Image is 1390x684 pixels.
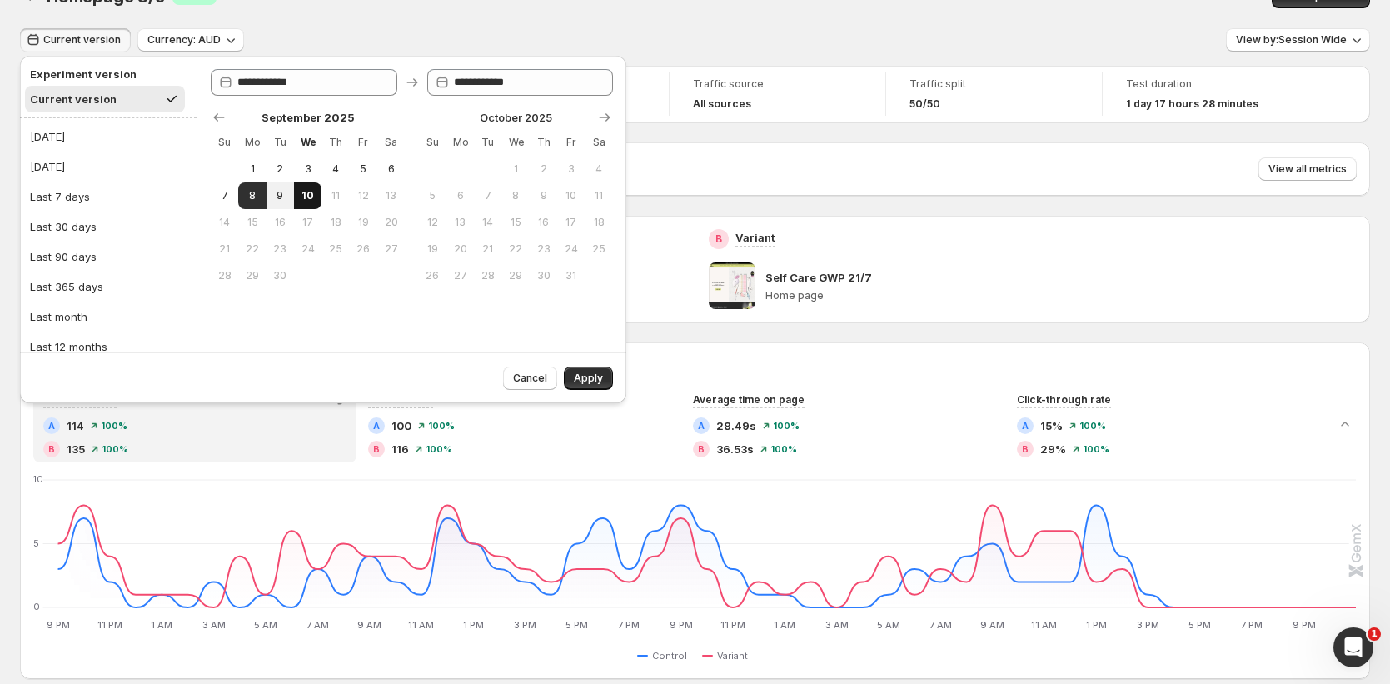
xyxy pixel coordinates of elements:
[735,229,775,246] p: Variant
[426,269,440,282] span: 26
[273,216,287,229] span: 16
[774,619,795,631] text: 1 AM
[419,236,446,262] button: Sunday October 19 2025
[211,236,238,262] button: Sunday September 21 2025
[321,129,349,156] th: Thursday
[446,182,474,209] button: Monday October 6 2025
[1293,619,1316,631] text: 9 PM
[770,444,797,454] span: 100 %
[25,243,192,270] button: Last 90 days
[446,262,474,289] button: Monday October 27 2025
[377,209,405,236] button: Saturday September 20 2025
[419,209,446,236] button: Sunday October 12 2025
[637,646,694,666] button: Control
[453,269,467,282] span: 27
[238,262,266,289] button: Monday September 29 2025
[328,162,342,176] span: 4
[391,441,409,457] span: 116
[301,189,315,202] span: 10
[1022,444,1029,454] h2: B
[147,33,221,47] span: Currency: AUD
[702,646,755,666] button: Variant
[536,189,551,202] span: 9
[428,421,455,431] span: 100 %
[1368,627,1381,641] span: 1
[328,189,342,202] span: 11
[909,76,1079,112] a: Traffic split50/50
[377,129,405,156] th: Saturday
[530,236,557,262] button: Thursday October 23 2025
[592,162,606,176] span: 4
[509,162,523,176] span: 1
[238,236,266,262] button: Monday September 22 2025
[593,106,616,129] button: Show next month, November 2025
[48,421,55,431] h2: A
[1079,421,1106,431] span: 100 %
[592,216,606,229] span: 18
[20,28,131,52] button: Current version
[211,262,238,289] button: Sunday September 28 2025
[592,189,606,202] span: 11
[267,156,294,182] button: Tuesday September 2 2025
[1040,417,1063,434] span: 15%
[1086,619,1107,631] text: 1 PM
[47,619,70,631] text: 9 PM
[717,649,748,662] span: Variant
[536,136,551,149] span: Th
[254,619,277,631] text: 5 AM
[25,86,185,112] button: Current version
[245,269,259,282] span: 29
[294,129,321,156] th: Wednesday
[137,28,244,52] button: Currency: AUD
[245,216,259,229] span: 15
[245,162,259,176] span: 1
[1083,444,1109,454] span: 100 %
[557,129,585,156] th: Friday
[1126,77,1296,91] span: Test duration
[536,216,551,229] span: 16
[720,619,745,631] text: 11 PM
[1137,619,1159,631] text: 3 PM
[356,162,371,176] span: 5
[481,242,495,256] span: 21
[909,97,940,111] span: 50/50
[536,162,551,176] span: 2
[426,136,440,149] span: Su
[530,262,557,289] button: Thursday October 30 2025
[509,136,523,149] span: We
[698,421,705,431] h2: A
[30,218,97,235] div: Last 30 days
[1333,627,1373,667] iframe: Intercom live chat
[350,209,377,236] button: Friday September 19 2025
[709,262,755,309] img: Self Care GWP 21/7
[909,77,1079,91] span: Traffic split
[530,129,557,156] th: Thursday
[25,303,192,330] button: Last month
[426,216,440,229] span: 12
[101,421,127,431] span: 100 %
[503,367,557,390] button: Cancel
[273,136,287,149] span: Tu
[356,242,371,256] span: 26
[592,136,606,149] span: Sa
[419,262,446,289] button: Sunday October 26 2025
[446,236,474,262] button: Monday October 20 2025
[877,619,900,631] text: 5 AM
[267,129,294,156] th: Tuesday
[321,209,349,236] button: Thursday September 18 2025
[238,156,266,182] button: Monday September 1 2025
[273,162,287,176] span: 2
[301,136,315,149] span: We
[391,417,411,434] span: 100
[481,189,495,202] span: 7
[557,156,585,182] button: Friday October 3 2025
[419,129,446,156] th: Sunday
[564,162,578,176] span: 3
[25,123,192,150] button: [DATE]
[328,136,342,149] span: Th
[294,156,321,182] button: Wednesday September 3 2025
[301,242,315,256] span: 24
[481,136,495,149] span: Tu
[453,136,467,149] span: Mo
[377,182,405,209] button: Saturday September 13 2025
